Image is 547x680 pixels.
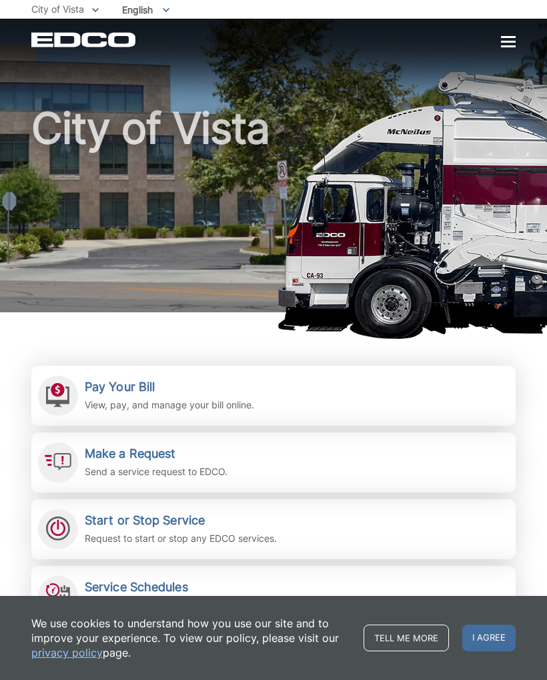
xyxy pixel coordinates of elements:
a: Service Schedules Stay up-to-date on any changes in schedules. [31,566,516,626]
p: We use cookies to understand how you use our site and to improve your experience. To view our pol... [31,616,350,660]
h2: Make a Request [85,446,227,461]
p: Send a service request to EDCO. [85,464,227,479]
p: Request to start or stop any EDCO services. [85,531,277,546]
a: EDCD logo. Return to the homepage. [31,32,137,47]
h2: Pay Your Bill [85,380,254,394]
h1: City of Vista [31,107,516,318]
h2: Service Schedules [85,580,287,595]
a: Pay Your Bill View, pay, and manage your bill online. [31,366,516,426]
a: Tell me more [364,625,449,651]
a: Make a Request Send a service request to EDCO. [31,432,516,492]
h2: Start or Stop Service [85,513,277,528]
span: City of Vista [31,3,84,15]
span: I agree [462,625,516,651]
a: privacy policy [31,645,103,660]
p: View, pay, and manage your bill online. [85,398,254,412]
